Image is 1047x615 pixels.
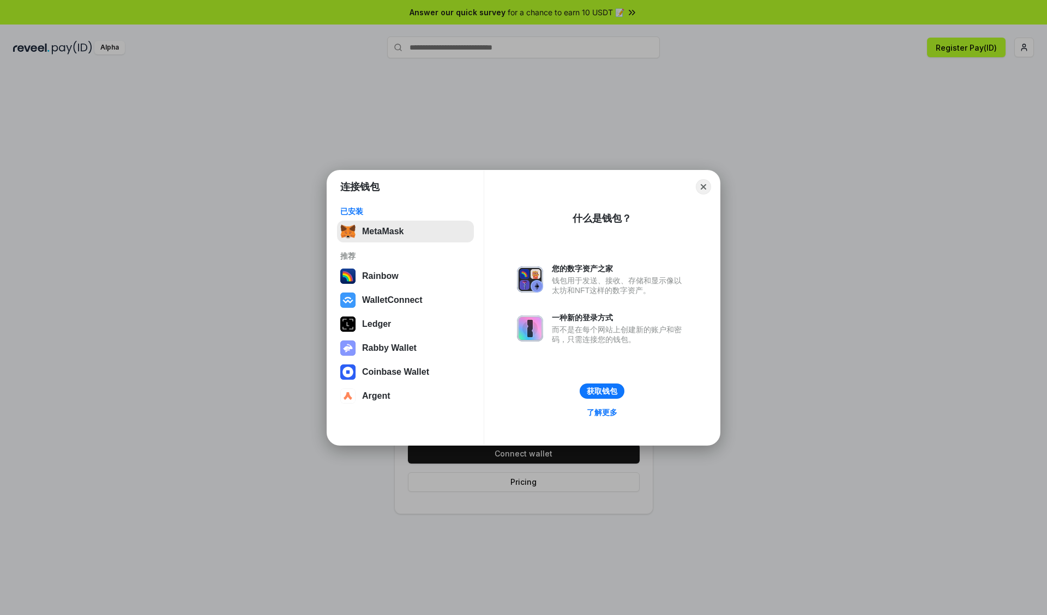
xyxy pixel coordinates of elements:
[340,388,356,404] img: svg+xml,%3Csvg%20width%3D%2228%22%20height%3D%2228%22%20viewBox%3D%220%200%2028%2028%22%20fill%3D...
[340,293,356,308] img: svg+xml,%3Csvg%20width%3D%2228%22%20height%3D%2228%22%20viewBox%3D%220%200%2028%2028%22%20fill%3D...
[573,212,631,225] div: 什么是钱包？
[337,385,474,407] button: Argent
[340,340,356,356] img: svg+xml,%3Csvg%20xmlns%3D%22http%3A%2F%2Fwww.w3.org%2F2000%2Fsvg%22%20fill%3D%22none%22%20viewBox...
[580,383,624,399] button: 获取钱包
[587,407,617,417] div: 了解更多
[340,364,356,380] img: svg+xml,%3Csvg%20width%3D%2228%22%20height%3D%2228%22%20viewBox%3D%220%200%2028%2028%22%20fill%3D...
[340,251,471,261] div: 推荐
[552,276,687,295] div: 钱包用于发送、接收、存储和显示像以太坊和NFT这样的数字资产。
[362,271,399,281] div: Rainbow
[362,367,429,377] div: Coinbase Wallet
[337,265,474,287] button: Rainbow
[517,315,543,342] img: svg+xml,%3Csvg%20xmlns%3D%22http%3A%2F%2Fwww.w3.org%2F2000%2Fsvg%22%20fill%3D%22none%22%20viewBox...
[337,289,474,311] button: WalletConnect
[362,391,390,401] div: Argent
[340,269,356,284] img: svg+xml,%3Csvg%20width%3D%22120%22%20height%3D%22120%22%20viewBox%3D%220%200%20120%20120%22%20fil...
[337,337,474,359] button: Rabby Wallet
[337,221,474,242] button: MetaMask
[340,180,380,193] h1: 连接钱包
[337,361,474,383] button: Coinbase Wallet
[362,343,417,353] div: Rabby Wallet
[552,325,687,344] div: 而不是在每个网站上创建新的账户和密码，只需连接您的钱包。
[362,227,404,236] div: MetaMask
[340,206,471,216] div: 已安装
[552,313,687,322] div: 一种新的登录方式
[337,313,474,335] button: Ledger
[362,295,423,305] div: WalletConnect
[340,224,356,239] img: svg+xml,%3Csvg%20fill%3D%22none%22%20height%3D%2233%22%20viewBox%3D%220%200%2035%2033%22%20width%...
[340,316,356,332] img: svg+xml,%3Csvg%20xmlns%3D%22http%3A%2F%2Fwww.w3.org%2F2000%2Fsvg%22%20width%3D%2228%22%20height%3...
[587,386,617,396] div: 获取钱包
[696,179,711,194] button: Close
[362,319,391,329] div: Ledger
[580,405,624,419] a: 了解更多
[517,266,543,293] img: svg+xml,%3Csvg%20xmlns%3D%22http%3A%2F%2Fwww.w3.org%2F2000%2Fsvg%22%20fill%3D%22none%22%20viewBox...
[552,264,687,273] div: 您的数字资产之家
